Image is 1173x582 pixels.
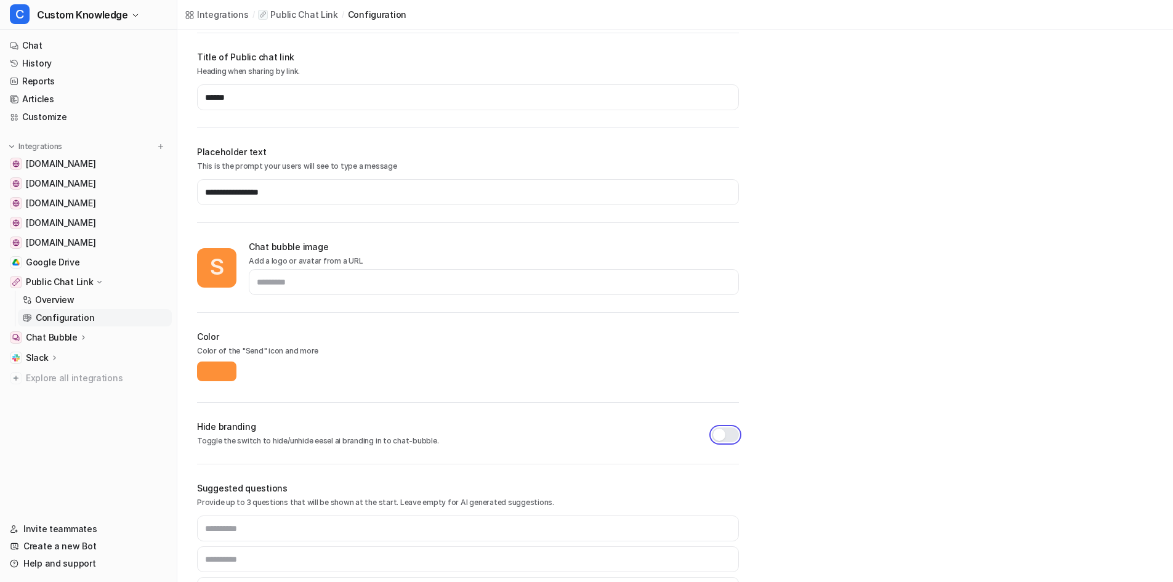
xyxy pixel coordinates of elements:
[5,538,172,555] a: Create a new Bot
[5,555,172,572] a: Help and support
[348,8,406,21] a: configuration
[37,6,128,23] span: Custom Knowledge
[12,278,20,286] img: Public Chat Link
[5,214,172,232] a: teamassurance.com[DOMAIN_NAME]
[5,55,172,72] a: History
[5,370,172,387] a: Explore all integrations
[5,140,66,153] button: Integrations
[197,248,236,288] span: S
[249,256,739,267] p: Add a logo or avatar from a URL
[10,4,30,24] span: C
[18,309,172,326] a: Configuration
[12,200,20,207] img: app.elev.io
[26,352,49,364] p: Slack
[197,161,739,172] p: This is the prompt your users will see to type a message
[12,160,20,168] img: blog.teamassurance.com
[26,177,95,190] span: [DOMAIN_NAME]
[197,482,739,495] h2: Suggested questions
[10,372,22,384] img: explore all integrations
[5,91,172,108] a: Articles
[35,294,75,306] p: Overview
[36,312,94,324] p: Configuration
[249,240,739,253] h2: Chat bubble image
[5,254,172,271] a: Google DriveGoogle Drive
[12,180,20,187] img: teamassurance.elevio.help
[26,197,95,209] span: [DOMAIN_NAME]
[12,334,20,341] img: Chat Bubble
[26,368,167,388] span: Explore all integrations
[5,520,172,538] a: Invite teammates
[197,145,739,158] h2: Placeholder text
[342,9,344,20] span: /
[197,435,712,447] p: Toggle the switch to hide/unhide eesel ai branding in to chat-bubble.
[197,420,712,433] h3: Hide branding
[12,354,20,362] img: Slack
[5,234,172,251] a: learn.teamassurance.com[DOMAIN_NAME]
[5,37,172,54] a: Chat
[12,239,20,246] img: learn.teamassurance.com
[197,346,739,359] p: Color of the "Send" icon and more
[12,259,20,266] img: Google Drive
[18,291,172,309] a: Overview
[5,195,172,212] a: app.elev.io[DOMAIN_NAME]
[26,331,78,344] p: Chat Bubble
[197,8,249,21] div: Integrations
[197,330,739,343] h2: Color
[156,142,165,151] img: menu_add.svg
[252,9,255,20] span: /
[258,9,338,21] a: Public Chat Link
[5,155,172,172] a: blog.teamassurance.com[DOMAIN_NAME]
[5,175,172,192] a: teamassurance.elevio.help[DOMAIN_NAME]
[5,108,172,126] a: Customize
[26,236,95,249] span: [DOMAIN_NAME]
[26,158,95,170] span: [DOMAIN_NAME]
[18,142,62,152] p: Integrations
[26,276,94,288] p: Public Chat Link
[26,256,80,269] span: Google Drive
[7,142,16,151] img: expand menu
[185,8,249,21] a: Integrations
[197,497,739,508] p: Provide up to 3 questions that will be shown at the start. Leave empty for AI generated suggestions.
[12,219,20,227] img: teamassurance.com
[270,9,338,21] p: Public Chat Link
[5,73,172,90] a: Reports
[197,51,739,63] h2: Title of Public chat link
[26,217,95,229] span: [DOMAIN_NAME]
[197,66,739,77] p: Heading when sharing by link.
